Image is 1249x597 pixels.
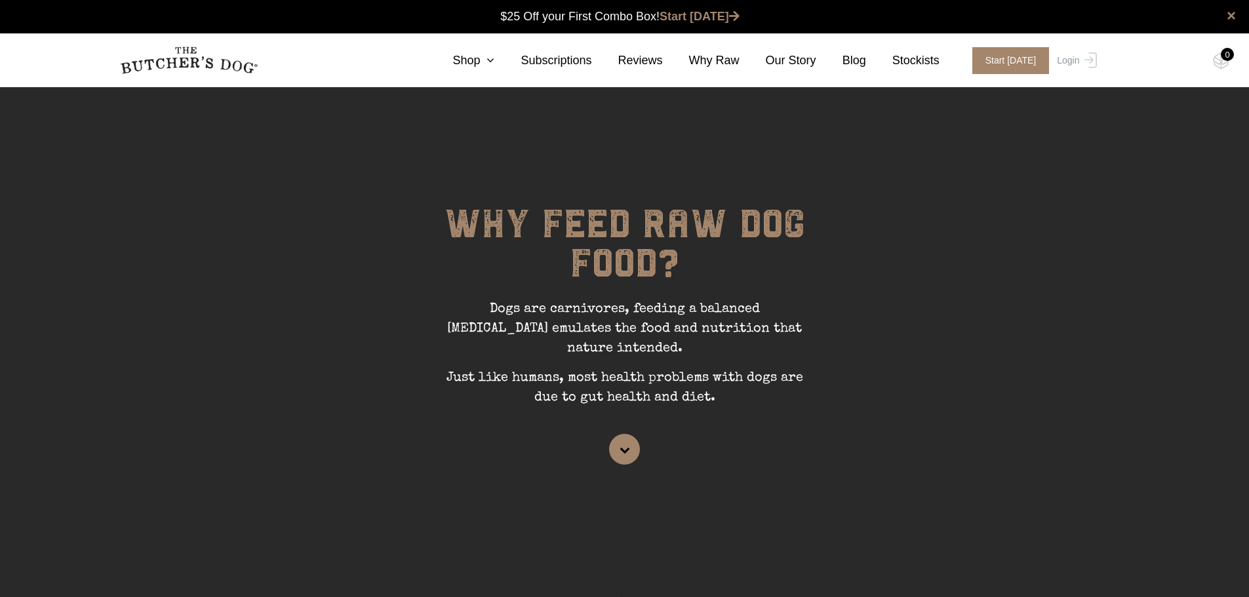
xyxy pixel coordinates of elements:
a: Why Raw [663,52,740,69]
p: Dogs are carnivores, feeding a balanced [MEDICAL_DATA] emulates the food and nutrition that natur... [428,299,822,368]
p: Just like humans, most health problems with dogs are due to gut health and diet. [428,368,822,417]
span: Start [DATE] [972,47,1050,74]
a: Reviews [592,52,663,69]
a: Shop [426,52,494,69]
a: Login [1054,47,1096,74]
h1: WHY FEED RAW DOG FOOD? [428,204,822,299]
a: Our Story [740,52,816,69]
a: Blog [816,52,866,69]
a: Subscriptions [494,52,591,69]
a: close [1227,8,1236,24]
a: Start [DATE] [660,10,740,23]
img: TBD_Cart-Empty.png [1213,52,1229,69]
div: 0 [1221,48,1234,61]
a: Start [DATE] [959,47,1054,74]
a: Stockists [866,52,940,69]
